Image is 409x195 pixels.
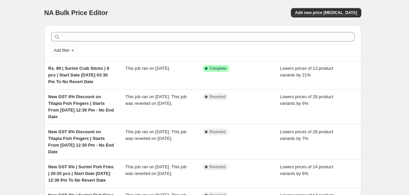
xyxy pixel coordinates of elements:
span: NA Bulk Price Editor [44,9,108,16]
span: Lowers prices of 13 product variants by 21% [280,66,333,77]
span: This job ran on [DATE]. This job was reverted on [DATE]. [125,94,186,106]
span: Rs. 99 | Surimi Crab Sticks | 8 pcs | Start Date [DATE] 03:30 Pm To No Revert Date [48,66,109,84]
span: Lowers prices of 28 product variants by 6% [280,94,333,106]
span: Add filter [54,48,70,53]
span: Reverted [210,164,226,170]
button: Add new price [MEDICAL_DATA] [291,8,361,17]
span: This job ran on [DATE]. [125,66,170,71]
span: Reverted [210,94,226,100]
span: New GST 6% Discount on Tilapia Fish Fingers | Starts From [DATE] 12:30 Pm - No End Date [48,129,114,154]
span: Complete [210,66,227,71]
span: Lowers prices of 14 product variants by 6% [280,164,333,176]
span: This job ran on [DATE]. This job was reverted on [DATE]. [125,164,186,176]
span: Lowers prices of 28 product variants by 7% [280,129,333,141]
button: Add filter [51,46,78,54]
span: Reverted [210,129,226,135]
span: New GST 6% Discount on Tilapia Fish Fingers | Starts From [DATE] 12:30 Pm - No End Date [48,94,114,119]
span: This job ran on [DATE]. This job was reverted on [DATE]. [125,129,186,141]
span: Add new price [MEDICAL_DATA] [295,10,357,15]
span: New GST 6% | Surimi Fish Fries | 20-25 pcs | Start Date [DATE] 12:30 Pm To No Revert Date [48,164,114,183]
